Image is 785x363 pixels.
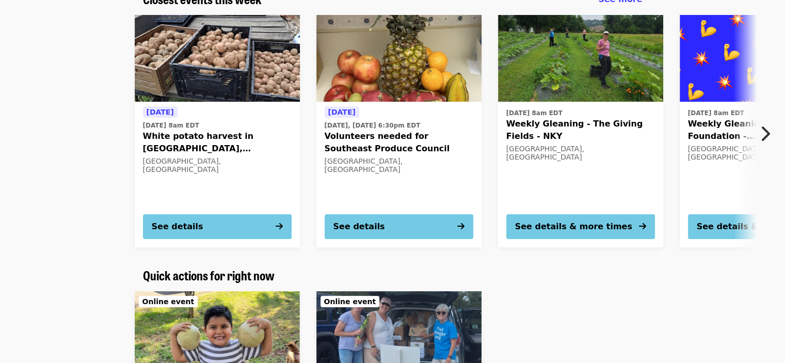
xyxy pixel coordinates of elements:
[324,297,376,306] span: Online event
[142,297,195,306] span: Online event
[760,124,770,144] i: chevron-right icon
[135,268,651,283] div: Quick actions for right now
[325,157,473,175] div: [GEOGRAPHIC_DATA], [GEOGRAPHIC_DATA]
[498,15,663,102] img: Weekly Gleaning - The Giving Fields - NKY organized by Society of St. Andrew
[498,15,663,247] a: See details for "Weekly Gleaning - The Giving Fields - NKY"
[135,15,300,247] a: See details for "White potato harvest in Stantonsburg, NC on 9/13!"
[325,121,421,130] time: [DATE], [DATE] 6:30pm EDT
[147,108,174,116] span: [DATE]
[457,222,464,231] i: arrow-right icon
[152,220,203,233] div: See details
[143,214,292,239] button: See details
[639,222,646,231] i: arrow-right icon
[325,214,473,239] button: See details
[143,157,292,175] div: [GEOGRAPHIC_DATA], [GEOGRAPHIC_DATA]
[506,214,655,239] button: See details & more times
[506,145,655,162] div: [GEOGRAPHIC_DATA], [GEOGRAPHIC_DATA]
[143,121,199,130] time: [DATE] 8am EDT
[688,108,744,118] time: [DATE] 8am EDT
[316,15,482,247] a: See details for "Volunteers needed for Southeast Produce Council"
[143,268,275,283] a: Quick actions for right now
[143,266,275,284] span: Quick actions for right now
[328,108,356,116] span: [DATE]
[276,222,283,231] i: arrow-right icon
[506,108,563,118] time: [DATE] 8am EDT
[316,15,482,102] img: Volunteers needed for Southeast Produce Council organized by Society of St. Andrew
[325,130,473,155] span: Volunteers needed for Southeast Produce Council
[506,118,655,143] span: Weekly Gleaning - The Giving Fields - NKY
[333,220,385,233] div: See details
[751,119,785,148] button: Next item
[515,220,632,233] div: See details & more times
[143,130,292,155] span: White potato harvest in [GEOGRAPHIC_DATA], [GEOGRAPHIC_DATA] on 9/13!
[135,15,300,102] img: White potato harvest in Stantonsburg, NC on 9/13! organized by Society of St. Andrew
